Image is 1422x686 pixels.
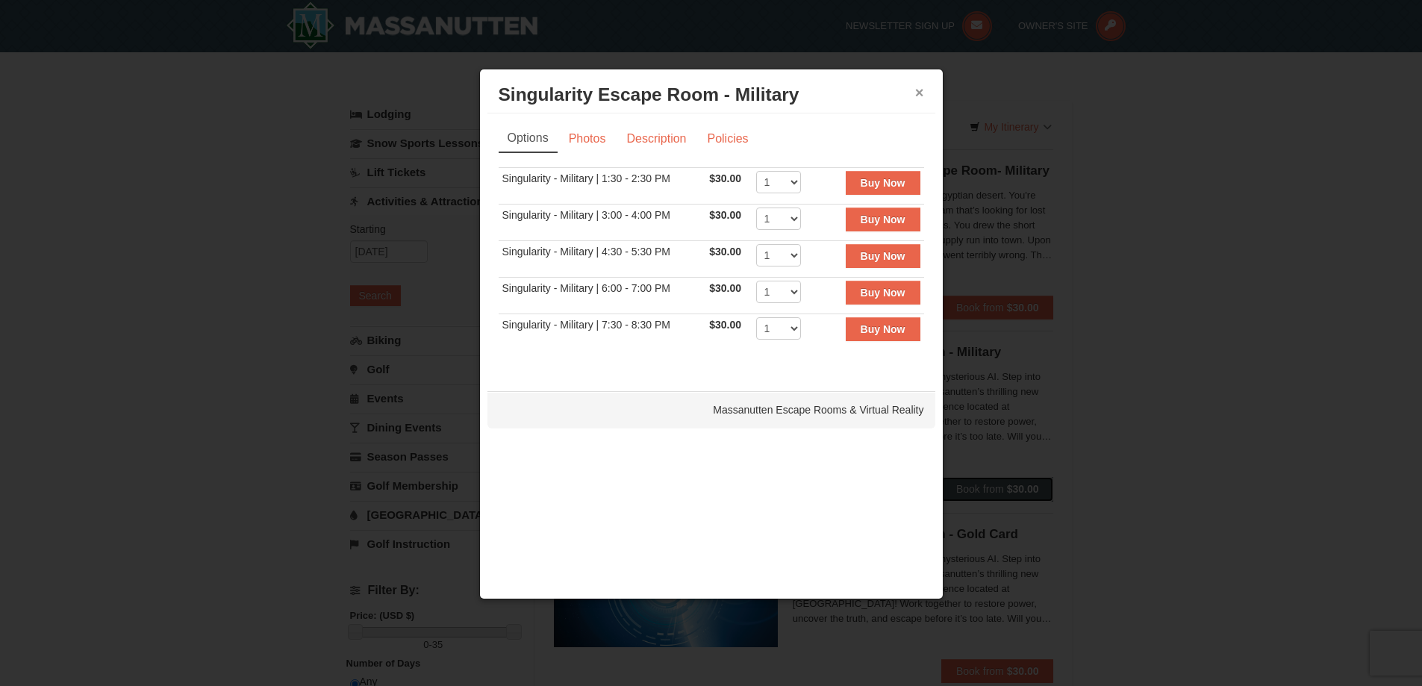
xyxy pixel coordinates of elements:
[499,125,558,153] a: Options
[617,125,696,153] a: Description
[709,282,741,294] span: $30.00
[846,317,920,341] button: Buy Now
[861,250,905,262] strong: Buy Now
[915,85,924,100] button: ×
[697,125,758,153] a: Policies
[846,281,920,305] button: Buy Now
[861,287,905,299] strong: Buy Now
[846,244,920,268] button: Buy Now
[709,319,741,331] span: $30.00
[861,323,905,335] strong: Buy Now
[861,177,905,189] strong: Buy Now
[861,213,905,225] strong: Buy Now
[487,391,935,428] div: Massanutten Escape Rooms & Virtual Reality
[499,277,706,314] td: Singularity - Military | 6:00 - 7:00 PM
[709,246,741,258] span: $30.00
[559,125,616,153] a: Photos
[709,209,741,221] span: $30.00
[846,171,920,195] button: Buy Now
[499,84,924,106] h3: Singularity Escape Room - Military
[499,240,706,277] td: Singularity - Military | 4:30 - 5:30 PM
[846,208,920,231] button: Buy Now
[499,167,706,204] td: Singularity - Military | 1:30 - 2:30 PM
[709,172,741,184] span: $30.00
[499,314,706,350] td: Singularity - Military | 7:30 - 8:30 PM
[499,204,706,240] td: Singularity - Military | 3:00 - 4:00 PM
